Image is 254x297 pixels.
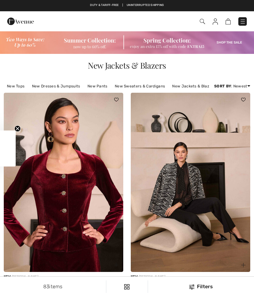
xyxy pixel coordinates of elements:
img: Zebra Print Collared Jacket Style 254072. Black/Off White [131,93,250,272]
a: 1ère Avenue [7,18,34,24]
a: New Sweaters & Cardigans [112,82,168,90]
img: My Info [213,18,218,25]
span: New Jackets & Blazers [88,60,166,71]
span: New [131,275,138,279]
a: New Jackets & Blazers [169,82,218,90]
a: New Dresses & Jumpsuits [29,82,83,90]
div: Filters [152,283,250,290]
img: Shopping Bag [225,18,231,24]
img: Search [200,19,205,24]
div: [PERSON_NAME] [4,274,123,279]
a: New Pants [84,82,111,90]
img: Elegant Velvet Blazer Style 254197. Burgundy [4,93,123,272]
img: plus_v2.svg [114,263,119,267]
img: plus_v2.svg [241,263,246,267]
img: Menu [240,18,246,25]
span: 83 [43,284,50,289]
div: : Newest [214,83,250,89]
img: heart_black_full.svg [241,98,246,102]
img: heart_black_full.svg [114,98,119,102]
strong: Sort By [214,84,231,88]
button: Close teaser [14,126,21,132]
span: New [4,275,11,279]
img: Filters [189,284,194,289]
img: 1ère Avenue [7,15,34,28]
img: Filters [124,284,130,289]
div: [PERSON_NAME] [131,274,250,279]
a: New Tops [4,82,28,90]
